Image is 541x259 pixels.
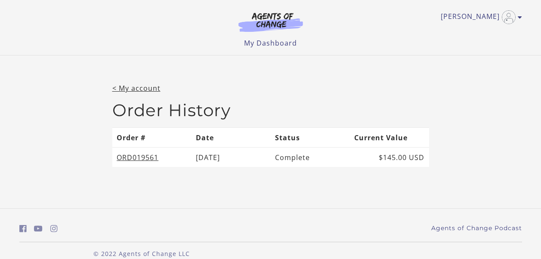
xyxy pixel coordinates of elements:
td: [DATE] [192,148,271,167]
i: https://www.youtube.com/c/AgentsofChangeTestPrepbyMeaganMitchell (Open in a new window) [34,225,43,233]
a: ORD019561 [117,153,158,162]
th: Status [271,127,350,147]
i: https://www.instagram.com/agentsofchangeprep/ (Open in a new window) [50,225,58,233]
th: Order # [112,127,192,147]
a: My Dashboard [244,38,297,48]
a: https://www.youtube.com/c/AgentsofChangeTestPrepbyMeaganMitchell (Open in a new window) [34,222,43,235]
a: Agents of Change Podcast [431,224,522,233]
a: Toggle menu [441,10,518,24]
img: Agents of Change Logo [229,12,312,32]
a: https://www.instagram.com/agentsofchangeprep/ (Open in a new window) [50,222,58,235]
a: < My account [112,83,161,93]
th: Current Value [350,127,429,147]
a: https://www.facebook.com/groups/aswbtestprep (Open in a new window) [19,222,27,235]
i: https://www.facebook.com/groups/aswbtestprep (Open in a new window) [19,225,27,233]
th: Date [192,127,271,147]
h2: Order History [112,100,429,120]
td: Complete [271,148,350,167]
p: © 2022 Agents of Change LLC [19,249,264,258]
td: $145.00 USD [350,148,429,167]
